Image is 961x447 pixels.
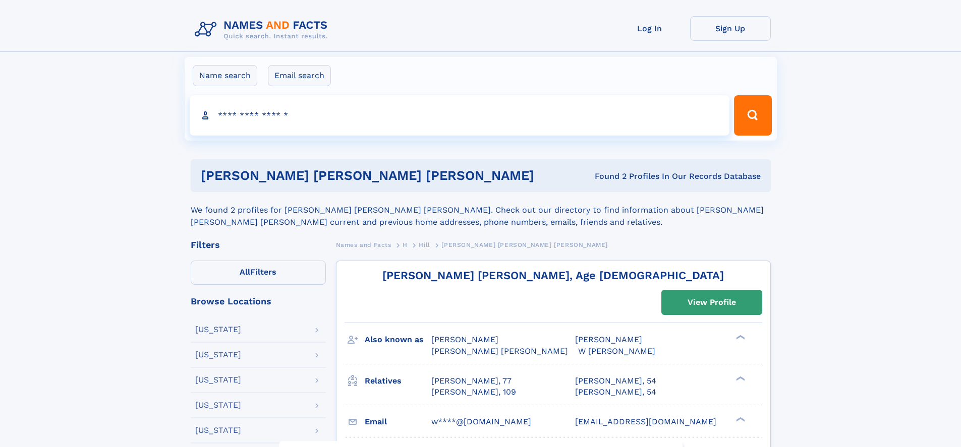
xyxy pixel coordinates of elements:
[365,413,431,430] h3: Email
[575,335,642,344] span: [PERSON_NAME]
[190,95,730,136] input: search input
[195,401,241,409] div: [US_STATE]
[365,372,431,390] h3: Relatives
[564,171,761,182] div: Found 2 Profiles In Our Records Database
[195,326,241,334] div: [US_STATE]
[336,238,391,251] a: Names and Facts
[431,335,498,344] span: [PERSON_NAME]
[191,240,326,249] div: Filters
[419,241,430,248] span: Hill
[419,238,430,251] a: Hill
[191,192,771,228] div: We found 2 profiles for [PERSON_NAME] [PERSON_NAME] [PERSON_NAME]. Check out our directory to fin...
[441,241,608,248] span: [PERSON_NAME] [PERSON_NAME] [PERSON_NAME]
[431,346,568,356] span: [PERSON_NAME] [PERSON_NAME]
[690,16,771,41] a: Sign Up
[575,375,656,387] a: [PERSON_NAME], 54
[191,16,336,43] img: Logo Names and Facts
[733,334,746,341] div: ❯
[195,351,241,359] div: [US_STATE]
[365,331,431,348] h3: Also known as
[191,297,326,306] div: Browse Locations
[195,376,241,384] div: [US_STATE]
[403,238,408,251] a: H
[662,290,762,314] a: View Profile
[201,169,564,182] h1: [PERSON_NAME] [PERSON_NAME] [PERSON_NAME]
[578,346,655,356] span: W [PERSON_NAME]
[734,95,771,136] button: Search Button
[403,241,408,248] span: H
[431,375,512,387] a: [PERSON_NAME], 77
[733,375,746,381] div: ❯
[575,417,716,426] span: [EMAIL_ADDRESS][DOMAIN_NAME]
[431,387,516,398] a: [PERSON_NAME], 109
[733,416,746,422] div: ❯
[688,291,736,314] div: View Profile
[268,65,331,86] label: Email search
[195,426,241,434] div: [US_STATE]
[382,269,724,282] a: [PERSON_NAME] [PERSON_NAME], Age [DEMOGRAPHIC_DATA]
[240,267,250,277] span: All
[191,261,326,285] label: Filters
[575,387,656,398] a: [PERSON_NAME], 54
[609,16,690,41] a: Log In
[193,65,257,86] label: Name search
